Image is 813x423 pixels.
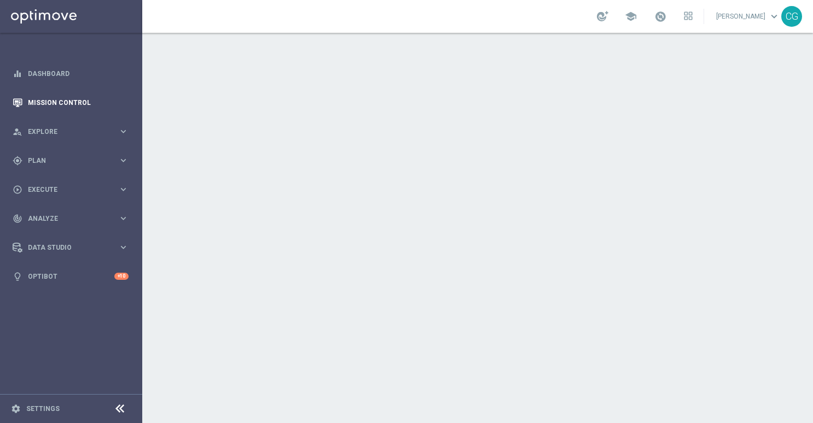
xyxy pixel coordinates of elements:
button: gps_fixed Plan keyboard_arrow_right [12,156,129,165]
i: lightbulb [13,272,22,281]
i: keyboard_arrow_right [118,213,129,224]
i: equalizer [13,69,22,79]
a: Mission Control [28,88,129,117]
span: keyboard_arrow_down [768,10,780,22]
button: person_search Explore keyboard_arrow_right [12,127,129,136]
div: Dashboard [13,59,129,88]
span: school [625,10,637,22]
button: track_changes Analyze keyboard_arrow_right [12,214,129,223]
div: Data Studio [13,243,118,252]
a: Optibot [28,262,114,291]
div: Execute [13,185,118,195]
i: gps_fixed [13,156,22,166]
div: Analyze [13,214,118,224]
i: keyboard_arrow_right [118,184,129,195]
span: Analyze [28,215,118,222]
div: Plan [13,156,118,166]
span: Explore [28,128,118,135]
div: Explore [13,127,118,137]
i: play_circle_outline [13,185,22,195]
i: keyboard_arrow_right [118,155,129,166]
i: track_changes [13,214,22,224]
div: CG [781,6,802,27]
button: Data Studio keyboard_arrow_right [12,243,129,252]
span: Plan [28,157,118,164]
div: Optibot [13,262,129,291]
a: [PERSON_NAME]keyboard_arrow_down [715,8,781,25]
i: keyboard_arrow_right [118,242,129,252]
div: Mission Control [13,88,129,117]
span: Data Studio [28,244,118,251]
i: settings [11,404,21,414]
a: Settings [26,406,60,412]
button: equalizer Dashboard [12,69,129,78]
span: Execute [28,186,118,193]
button: Mission Control [12,98,129,107]
i: person_search [13,127,22,137]
a: Dashboard [28,59,129,88]
button: play_circle_outline Execute keyboard_arrow_right [12,185,129,194]
i: keyboard_arrow_right [118,126,129,137]
div: +10 [114,273,129,280]
button: lightbulb Optibot +10 [12,272,129,281]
